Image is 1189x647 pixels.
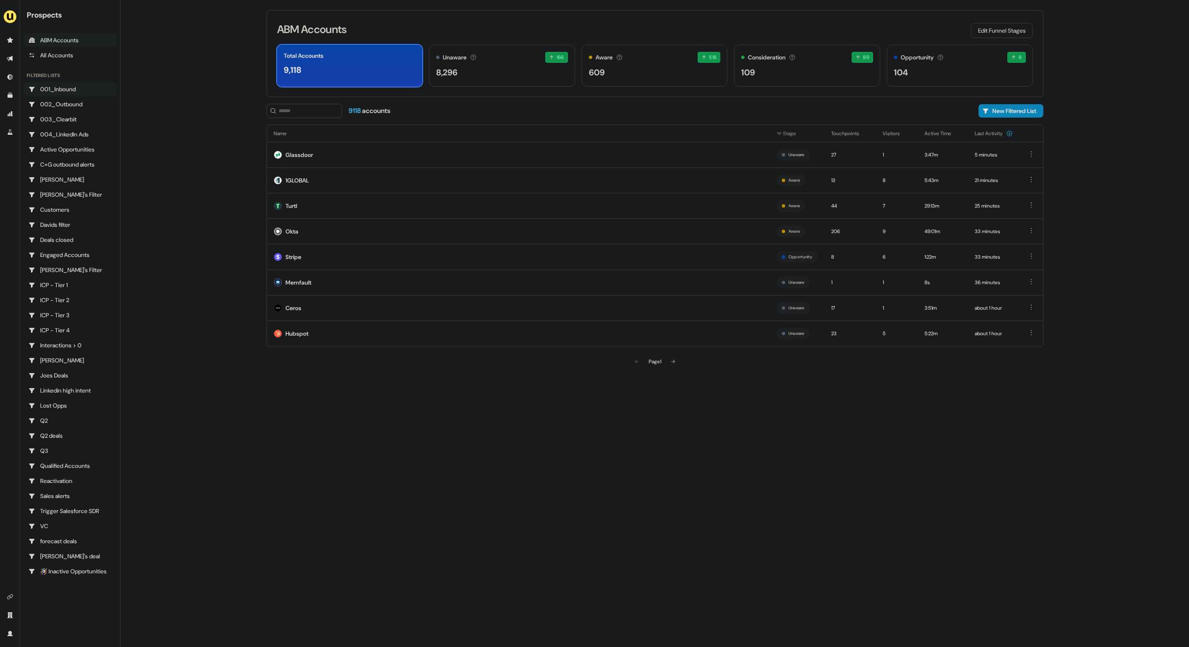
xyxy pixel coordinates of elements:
div: 206 [831,227,869,236]
div: ICP - Tier 1 [28,281,112,289]
button: Unaware [788,279,804,286]
a: Go to Sales alerts [23,489,117,503]
div: Reactivation [28,477,112,485]
button: Opportunity [788,253,812,261]
div: Prospects [27,10,117,20]
a: ABM Accounts [23,33,117,47]
div: Okta [285,227,298,236]
a: Go to Q2 deals [23,429,117,442]
div: 8s [924,278,961,287]
div: 002_Outbound [28,100,112,108]
a: Go to yann's deal [23,549,117,563]
button: New Filtered List [978,104,1043,118]
div: Opportunity [901,53,934,62]
div: [PERSON_NAME] [28,175,112,184]
div: Ceros [285,304,301,312]
span: 9118 [349,106,362,115]
div: [PERSON_NAME]'s Filter [28,266,112,274]
button: Aware [788,228,800,235]
div: Turtl [285,202,297,210]
div: ICP - Tier 3 [28,311,112,319]
div: 21 minutes [975,176,1013,185]
div: 33 minutes [975,253,1013,261]
div: 1:22m [924,253,961,261]
a: Go to Q2 [23,414,117,427]
div: 5 [883,329,911,338]
a: Go to C+G outbound alerts [23,158,117,171]
h3: ABM Accounts [277,24,347,35]
div: ABM Accounts [28,36,112,44]
button: Touchpoints [831,126,869,141]
button: Active Time [924,126,961,141]
div: Sales alerts [28,492,112,500]
div: 13 [831,176,869,185]
div: 9,118 [284,64,301,76]
div: Unaware [443,53,467,62]
div: Q2 [28,416,112,425]
div: Trigger Salesforce SDR [28,507,112,515]
div: Deals closed [28,236,112,244]
div: VC [28,522,112,530]
div: Qualified Accounts [28,462,112,470]
span: 518 [709,53,716,62]
div: 🪅 Inactive Opportunities [28,567,112,575]
div: 1 [883,278,911,287]
a: Go to attribution [3,107,17,121]
div: [PERSON_NAME]'s Filter [28,190,112,199]
span: 8 [1019,53,1022,62]
a: Go to team [3,608,17,622]
span: 166 [557,53,564,62]
div: Memfault [285,278,311,287]
div: accounts [349,106,390,116]
a: Go to experiments [3,126,17,139]
div: 5 minutes [975,151,1013,159]
a: Go to Joes Deals [23,369,117,382]
div: 36 minutes [975,278,1013,287]
div: 1 [883,304,911,312]
div: Aware [596,53,613,62]
div: 109 [741,66,755,79]
div: Joes Deals [28,371,112,380]
div: Lost Opps [28,401,112,410]
button: Aware [788,177,800,184]
div: about 1 hour [975,304,1013,312]
a: All accounts [23,49,117,62]
a: Go to Reactivation [23,474,117,488]
a: Go to Customers [23,203,117,216]
div: 1GLOBAL [285,176,309,185]
div: about 1 hour [975,329,1013,338]
div: 33 minutes [975,227,1013,236]
div: 004_LinkedIn Ads [28,130,112,139]
span: 89 [863,53,869,62]
div: C+G outbound alerts [28,160,112,169]
div: Consideration [748,53,786,62]
div: 5:22m [924,329,961,338]
a: Go to ICP - Tier 1 [23,278,117,292]
div: Glassdoor [285,151,313,159]
div: 25 minutes [975,202,1013,210]
button: Aware [788,202,800,210]
div: Filtered lists [27,72,60,79]
a: Go to profile [3,627,17,640]
div: 6 [883,253,911,261]
div: Engaged Accounts [28,251,112,259]
a: Go to Linkedin high intent [23,384,117,397]
a: Go to VC [23,519,117,533]
a: Go to Engaged Accounts [23,248,117,262]
div: 3:47m [924,151,961,159]
button: Unaware [788,304,804,312]
a: Go to integrations [3,590,17,603]
a: Go to 004_LinkedIn Ads [23,128,117,141]
button: Unaware [788,330,804,337]
a: Go to 002_Outbound [23,98,117,111]
a: Go to 🪅 Inactive Opportunities [23,565,117,578]
a: Go to Interactions > 0 [23,339,117,352]
button: Last Activity [975,126,1013,141]
button: Unaware [788,151,804,159]
div: Active Opportunities [28,145,112,154]
a: Go to Inbound [3,70,17,84]
div: [PERSON_NAME] [28,356,112,365]
a: Go to Charlotte's Filter [23,188,117,201]
div: 29:13m [924,202,961,210]
div: Page 1 [649,357,661,366]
